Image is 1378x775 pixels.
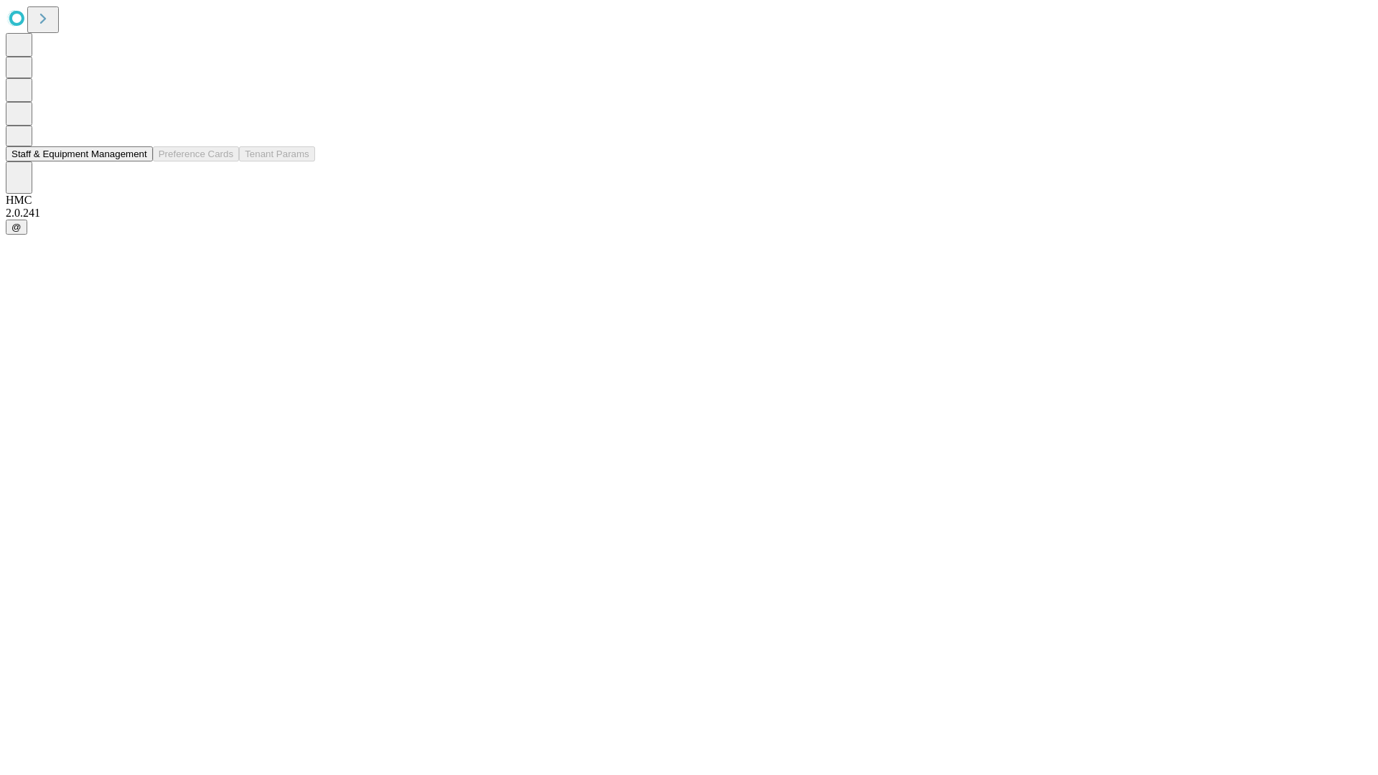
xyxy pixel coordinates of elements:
[239,146,315,161] button: Tenant Params
[6,194,1372,207] div: HMC
[6,146,153,161] button: Staff & Equipment Management
[11,222,22,232] span: @
[153,146,239,161] button: Preference Cards
[6,220,27,235] button: @
[6,207,1372,220] div: 2.0.241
